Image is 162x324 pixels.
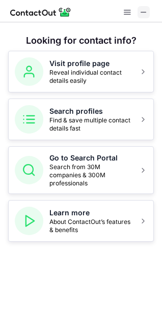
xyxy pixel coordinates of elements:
[49,106,133,116] h5: Search profiles
[8,99,154,140] button: Search profilesFind & save multiple contact details fast
[8,146,154,194] button: Go to Search PortalSearch from 30M companies & 300M professionals
[49,69,133,85] span: Reveal individual contact details easily
[8,200,154,242] button: Learn moreAbout ContactOut’s features & benefits
[49,153,133,163] h5: Go to Search Portal
[15,105,43,134] img: Search profiles
[15,57,43,86] img: Visit profile page
[10,6,71,18] img: ContactOut v5.3.10
[49,218,133,234] span: About ContactOut’s features & benefits
[49,163,133,187] span: Search from 30M companies & 300M professionals
[8,51,154,92] button: Visit profile pageReveal individual contact details easily
[49,116,133,133] span: Find & save multiple contact details fast
[15,207,43,235] img: Learn more
[49,58,133,69] h5: Visit profile page
[49,208,133,218] h5: Learn more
